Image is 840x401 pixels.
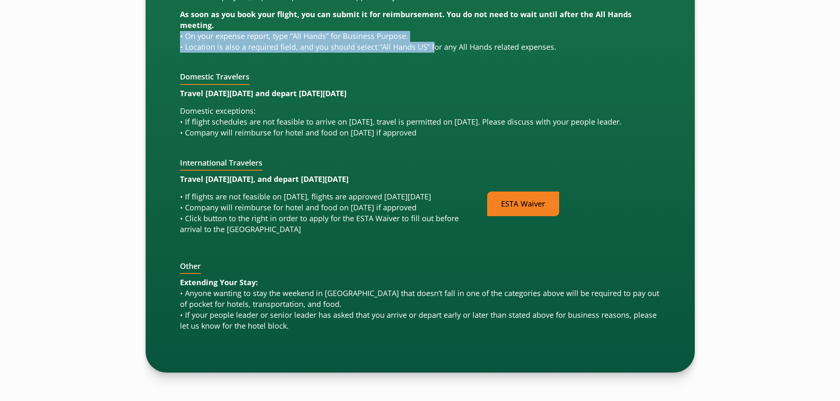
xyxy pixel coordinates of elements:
h5: Domestic Travelers [180,72,249,85]
a: Link opens in a new window [487,192,559,216]
p: • Anyone wanting to stay the weekend in [GEOGRAPHIC_DATA] that doesn’t fall in one of the categor... [180,277,660,332]
strong: Extending Your Stay: [180,277,258,287]
p: • If flights are not feasible on [DATE], flights are approved [DATE][DATE] • Company will reimbur... [180,192,474,235]
strong: Travel [DATE][DATE], and depart [DATE][DATE] [180,174,349,184]
h5: International Travelers [180,158,262,171]
p: Domestic exceptions: • If flight schedules are not feasible to arrive on [DATE], travel is permit... [180,106,660,138]
strong: Travel [DATE][DATE] and depart [DATE][DATE] [180,88,347,98]
h3: Other [180,262,201,274]
strong: As soon as you book your flight, you can submit it for reimbursement. You do not need to wait unt... [180,9,632,30]
p: • On your expense report, type “All Hands” for Business Purpose. • Location is also a required fi... [180,9,660,53]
